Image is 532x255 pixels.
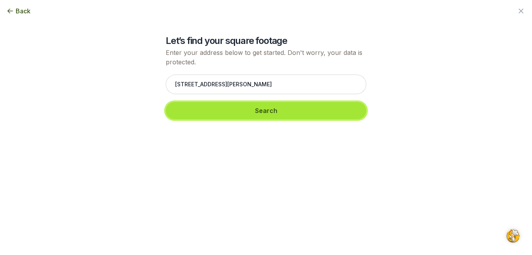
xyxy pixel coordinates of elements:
input: Enter your address [166,75,366,94]
button: Search [166,102,366,119]
span: Back [16,6,31,16]
h2: Let’s find your square footage [166,35,366,47]
p: Enter your address below to get started. Don't worry, your data is protected. [166,48,366,67]
button: Back [6,6,31,16]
